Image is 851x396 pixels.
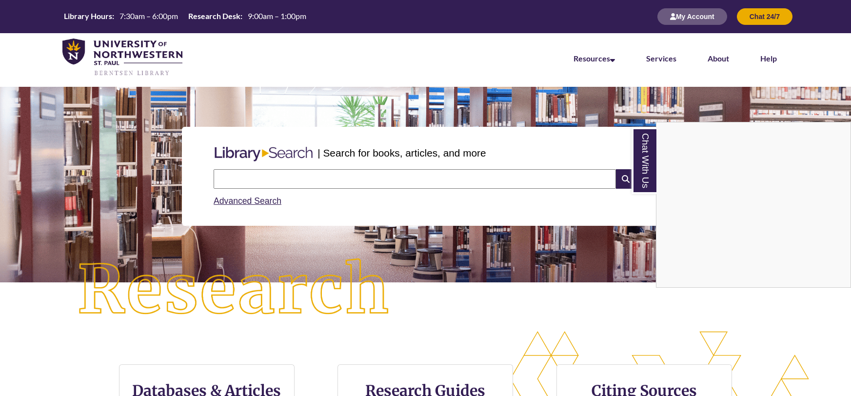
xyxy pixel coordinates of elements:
a: About [708,54,729,63]
div: Chat With Us [656,122,851,288]
a: Help [760,54,777,63]
img: UNWSP Library Logo [62,39,182,77]
iframe: Chat Widget [656,122,851,287]
a: Services [646,54,676,63]
a: Resources [574,54,615,63]
a: Chat With Us [632,127,656,194]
